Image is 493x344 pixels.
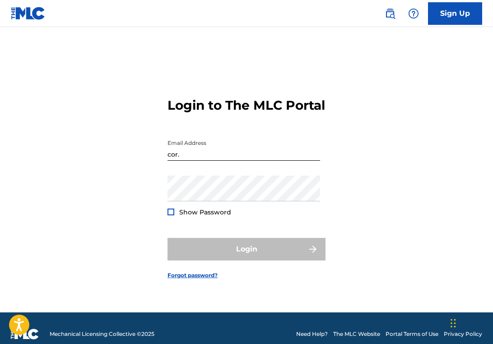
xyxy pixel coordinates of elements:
[381,5,399,23] a: Public Search
[167,271,218,279] a: Forgot password?
[448,301,493,344] iframe: Chat Widget
[333,330,380,338] a: The MLC Website
[408,8,419,19] img: help
[11,329,39,339] img: logo
[428,2,482,25] a: Sign Up
[50,330,154,338] span: Mechanical Licensing Collective © 2025
[167,98,325,113] h3: Login to The MLC Portal
[386,330,438,338] a: Portal Terms of Use
[385,8,395,19] img: search
[405,5,423,23] div: Help
[451,310,456,337] div: Drag
[296,330,328,338] a: Need Help?
[179,208,231,216] span: Show Password
[11,7,46,20] img: MLC Logo
[444,330,482,338] a: Privacy Policy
